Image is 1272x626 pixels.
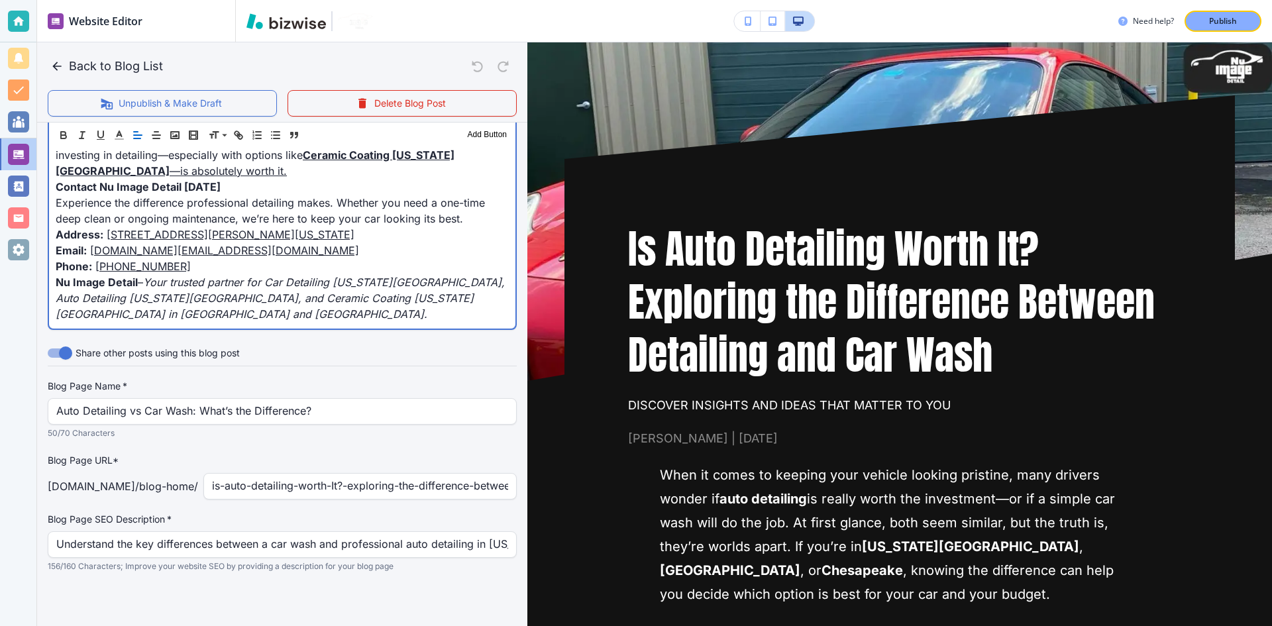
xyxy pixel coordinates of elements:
strong: Nu Image Detail [56,276,138,289]
button: Back to Blog List [48,53,168,79]
button: Delete Blog Post [288,90,517,117]
a: [DOMAIN_NAME][EMAIL_ADDRESS][DOMAIN_NAME] [90,244,359,257]
h3: Need help? [1133,15,1174,27]
button: Unpublish & Make Draft [48,90,277,117]
h2: Website Editor [69,13,142,29]
p: Discover insights and ideas that matter to you [628,397,1171,414]
strong: Address: [56,228,103,241]
strong: [US_STATE][GEOGRAPHIC_DATA] [862,539,1079,554]
p: Publish [1209,15,1237,27]
a: [PHONE_NUMBER] [95,260,191,273]
p: When it comes to keeping your vehicle looking pristine, many drivers wonder if is really worth th... [660,463,1139,606]
img: editor icon [48,13,64,29]
img: Your Logo [338,13,374,29]
label: Blog Page Name [48,380,517,393]
button: Add Button [464,127,510,143]
a: Ceramic Coating [US_STATE][GEOGRAPHIC_DATA] [56,148,454,178]
strong: Phone: [56,260,92,273]
strong: auto detailing [719,491,807,507]
p: Experience the difference professional detailing makes. Whether you need a one-time deep clean or... [56,195,509,227]
h1: Is Auto Detailing Worth It? Exploring the Difference Between Detailing and Car Wash [628,223,1171,381]
a: —is absolutely worth it. [170,164,287,178]
em: Your trusted partner for Car Detailing [US_STATE][GEOGRAPHIC_DATA], Auto Detailing [US_STATE][GEO... [56,276,508,321]
span: [PERSON_NAME] | [DATE] [628,430,1171,447]
img: Bizwise Logo [246,13,326,29]
strong: Chesapeake [821,562,903,578]
p: Blog Page URL* [48,453,517,468]
strong: Contact Nu Image Detail [DATE] [56,180,221,193]
span: Share other posts using this blog post [76,346,240,360]
strong: [GEOGRAPHIC_DATA] [660,562,800,578]
a: [STREET_ADDRESS][PERSON_NAME][US_STATE] [107,228,354,241]
p: – [56,274,509,322]
p: 156/160 Characters; Improve your website SEO by providing a description for your blog page [48,560,507,573]
button: Publish [1185,11,1261,32]
p: [DOMAIN_NAME] /blog-home / [48,478,198,494]
p: 50/70 Characters [48,427,507,440]
label: Blog Page SEO Description [48,513,517,526]
strong: Email: [56,244,87,257]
